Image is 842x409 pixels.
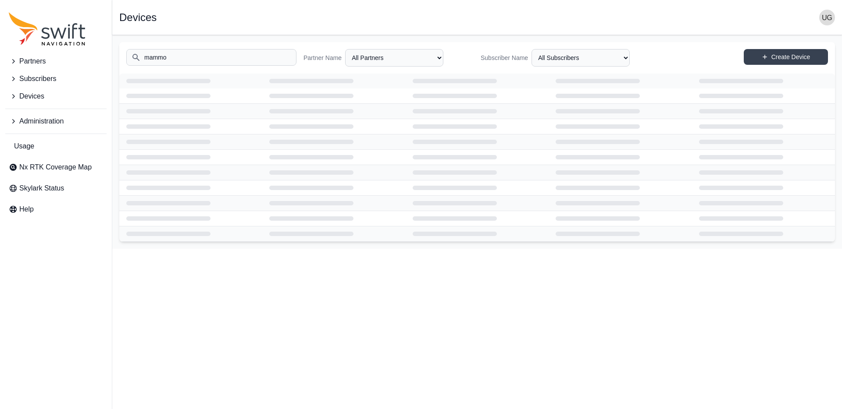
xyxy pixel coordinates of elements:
select: Partner Name [345,49,443,67]
span: Administration [19,116,64,127]
span: Subscribers [19,74,56,84]
span: Nx RTK Coverage Map [19,162,92,173]
a: Help [5,201,107,218]
span: Partners [19,56,46,67]
span: Devices [19,91,44,102]
h1: Devices [119,12,157,23]
button: Partners [5,53,107,70]
a: Skylark Status [5,180,107,197]
label: Subscriber Name [481,53,528,62]
select: Subscriber [532,49,630,67]
img: user photo [819,10,835,25]
label: Partner Name [303,53,342,62]
button: Administration [5,113,107,130]
span: Help [19,204,34,215]
a: Create Device [744,49,828,65]
span: Usage [14,141,34,152]
input: Search [126,49,296,66]
button: Subscribers [5,70,107,88]
a: Nx RTK Coverage Map [5,159,107,176]
button: Devices [5,88,107,105]
a: Usage [5,138,107,155]
span: Skylark Status [19,183,64,194]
